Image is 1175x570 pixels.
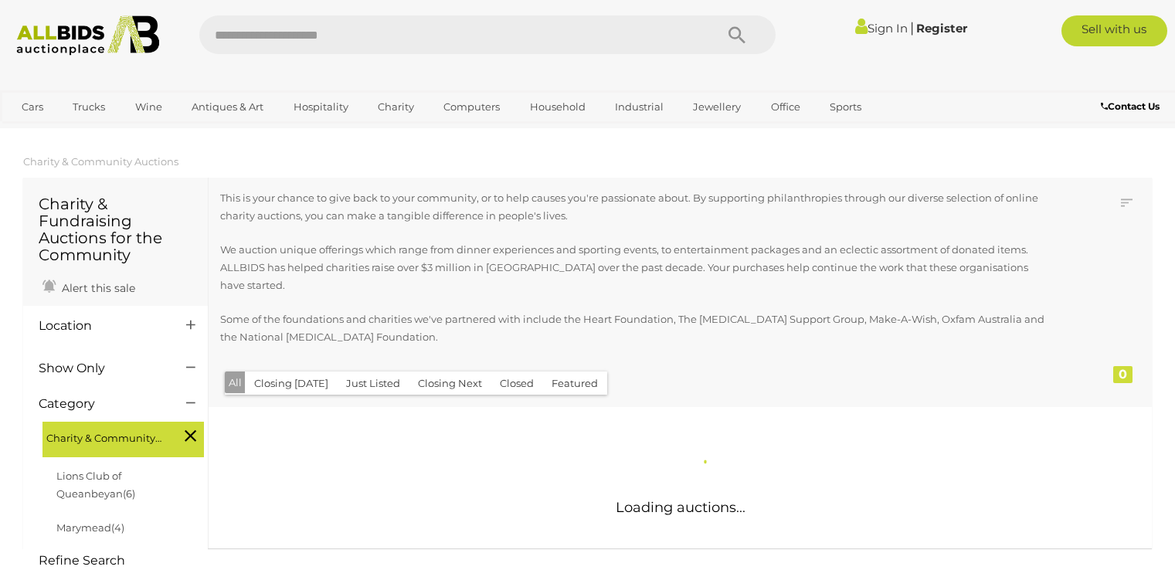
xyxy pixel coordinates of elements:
[284,94,358,120] a: Hospitality
[245,372,338,395] button: Closing [DATE]
[761,94,810,120] a: Office
[39,554,204,568] h4: Refine Search
[1113,366,1133,383] div: 0
[1061,15,1167,46] a: Sell with us
[542,372,607,395] button: Featured
[8,15,168,56] img: Allbids.com.au
[46,426,162,447] span: Charity & Community Auctions
[39,195,192,263] h1: Charity & Fundraising Auctions for the Community
[1101,98,1163,115] a: Contact Us
[409,372,491,395] button: Closing Next
[12,120,141,145] a: [GEOGRAPHIC_DATA]
[683,94,751,120] a: Jewellery
[616,499,745,516] span: Loading auctions...
[39,275,139,298] a: Alert this sale
[220,241,1052,295] p: We auction unique offerings which range from dinner experiences and sporting events, to entertain...
[220,310,1052,347] p: Some of the foundations and charities we've partnered with include the Heart Foundation, The [MED...
[433,94,510,120] a: Computers
[123,487,135,500] span: (6)
[39,361,163,375] h4: Show Only
[56,470,135,500] a: Lions Club of Queanbeyan(6)
[39,319,163,333] h4: Location
[368,94,424,120] a: Charity
[225,372,246,394] button: All
[58,281,135,295] span: Alert this sale
[23,155,178,168] a: Charity & Community Auctions
[63,94,115,120] a: Trucks
[125,94,172,120] a: Wine
[698,15,776,54] button: Search
[820,94,871,120] a: Sports
[605,94,674,120] a: Industrial
[855,21,908,36] a: Sign In
[39,397,163,411] h4: Category
[337,372,409,395] button: Just Listed
[56,521,124,534] a: Marymead(4)
[111,521,124,534] span: (4)
[1101,100,1160,112] b: Contact Us
[910,19,914,36] span: |
[220,189,1052,226] p: This is your chance to give back to your community, or to help causes you're passionate about. By...
[182,94,273,120] a: Antiques & Art
[491,372,543,395] button: Closed
[12,94,53,120] a: Cars
[520,94,596,120] a: Household
[916,21,967,36] a: Register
